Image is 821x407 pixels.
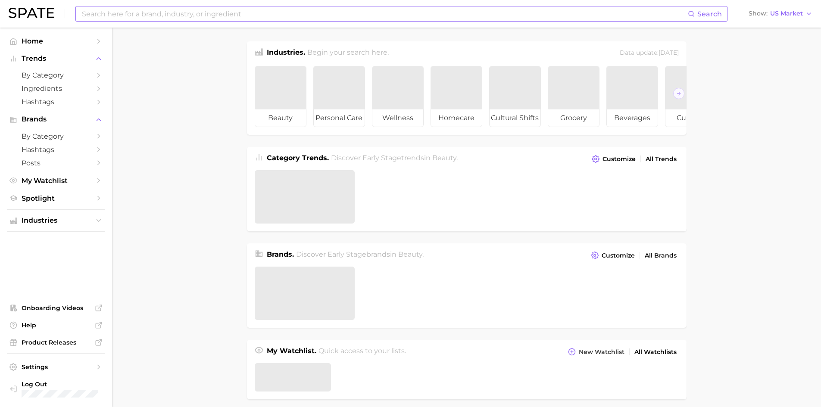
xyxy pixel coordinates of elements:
[307,47,389,59] h2: Begin your search here.
[22,146,91,154] span: Hashtags
[749,11,768,16] span: Show
[606,66,658,127] a: beverages
[643,153,679,165] a: All Trends
[620,47,679,59] div: Data update: [DATE]
[372,66,424,127] a: wellness
[432,154,456,162] span: beauty
[489,66,541,127] a: cultural shifts
[7,113,105,126] button: Brands
[645,252,677,259] span: All Brands
[602,252,635,259] span: Customize
[22,321,91,329] span: Help
[22,55,91,62] span: Trends
[81,6,688,21] input: Search here for a brand, industry, or ingredient
[7,68,105,82] a: by Category
[634,348,677,356] span: All Watchlists
[602,155,636,163] span: Customize
[7,95,105,109] a: Hashtags
[566,346,626,358] button: New Watchlist
[313,66,365,127] a: personal care
[9,8,54,18] img: SPATE
[7,174,105,187] a: My Watchlist
[7,214,105,227] button: Industries
[697,10,722,18] span: Search
[7,130,105,143] a: by Category
[267,154,329,162] span: Category Trends .
[548,109,599,127] span: grocery
[22,98,91,106] span: Hashtags
[7,336,105,349] a: Product Releases
[579,348,624,356] span: New Watchlist
[7,378,105,400] a: Log out. Currently logged in with e-mail raj@netrush.com.
[431,66,482,127] a: homecare
[314,109,365,127] span: personal care
[590,153,637,165] button: Customize
[22,194,91,202] span: Spotlight
[646,155,677,163] span: All Trends
[255,66,306,127] a: beauty
[22,159,91,167] span: Posts
[7,301,105,314] a: Onboarding Videos
[267,250,294,258] span: Brands .
[7,52,105,65] button: Trends
[255,109,306,127] span: beauty
[296,250,424,258] span: Discover Early Stage brands in .
[607,109,658,127] span: beverages
[490,109,540,127] span: cultural shifts
[398,250,422,258] span: beauty
[7,360,105,373] a: Settings
[22,363,91,371] span: Settings
[746,8,815,19] button: ShowUS Market
[7,192,105,205] a: Spotlight
[673,88,684,99] button: Scroll Right
[22,177,91,185] span: My Watchlist
[22,115,91,123] span: Brands
[22,304,91,312] span: Onboarding Videos
[331,154,458,162] span: Discover Early Stage trends in .
[22,37,91,45] span: Home
[632,346,679,358] a: All Watchlists
[22,71,91,79] span: by Category
[7,34,105,48] a: Home
[267,47,305,59] h1: Industries.
[770,11,803,16] span: US Market
[22,84,91,93] span: Ingredients
[548,66,599,127] a: grocery
[7,82,105,95] a: Ingredients
[372,109,423,127] span: wellness
[22,132,91,140] span: by Category
[7,319,105,332] a: Help
[267,346,316,358] h1: My Watchlist.
[431,109,482,127] span: homecare
[665,109,716,127] span: culinary
[643,250,679,261] a: All Brands
[22,380,98,388] span: Log Out
[7,156,105,170] a: Posts
[589,249,637,261] button: Customize
[665,66,717,127] a: culinary
[22,217,91,224] span: Industries
[318,346,406,358] h2: Quick access to your lists.
[22,339,91,346] span: Product Releases
[7,143,105,156] a: Hashtags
